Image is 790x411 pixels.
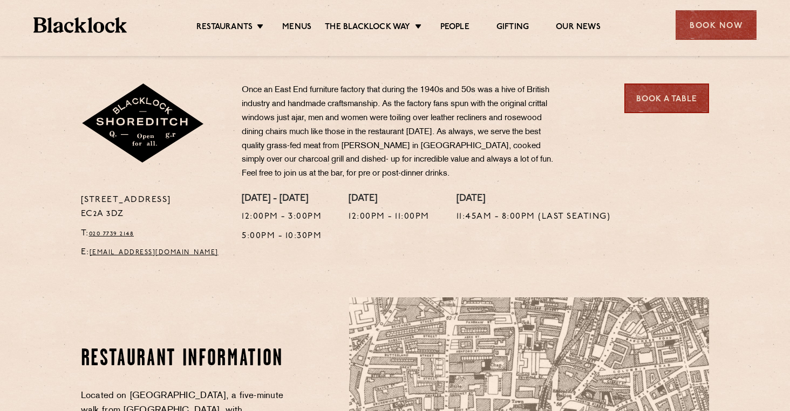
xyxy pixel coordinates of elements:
[81,346,288,373] h2: Restaurant Information
[624,83,709,113] a: Book a Table
[242,193,322,205] h4: [DATE] - [DATE]
[81,227,226,241] p: T:
[440,22,469,34] a: People
[89,231,134,237] a: 020 7739 2148
[676,10,757,40] div: Book Now
[457,193,611,205] h4: [DATE]
[242,83,560,181] p: Once an East End furniture factory that during the 1940s and 50s was a hive of British industry a...
[496,22,529,34] a: Gifting
[81,83,206,164] img: Shoreditch-stamp-v2-default.svg
[242,210,322,224] p: 12:00pm - 3:00pm
[556,22,601,34] a: Our News
[196,22,253,34] a: Restaurants
[81,246,226,260] p: E:
[282,22,311,34] a: Menus
[90,249,219,256] a: [EMAIL_ADDRESS][DOMAIN_NAME]
[349,193,430,205] h4: [DATE]
[33,17,127,33] img: BL_Textured_Logo-footer-cropped.svg
[242,229,322,243] p: 5:00pm - 10:30pm
[81,193,226,221] p: [STREET_ADDRESS] EC2A 3DZ
[325,22,410,34] a: The Blacklock Way
[457,210,611,224] p: 11:45am - 8:00pm (Last seating)
[349,210,430,224] p: 12:00pm - 11:00pm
